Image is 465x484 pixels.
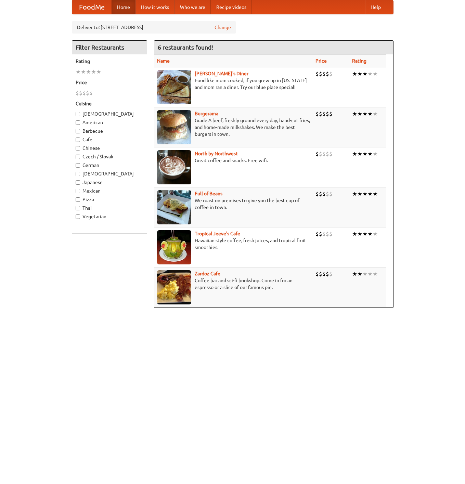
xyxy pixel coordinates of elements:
[322,150,326,158] li: $
[352,230,357,238] li: ★
[76,155,80,159] input: Czech / Slovak
[373,270,378,278] li: ★
[76,120,80,125] input: American
[157,77,310,91] p: Food like mom cooked, if you grew up in [US_STATE] and mom ran a diner. Try our blue plate special!
[315,110,319,118] li: $
[112,0,135,14] a: Home
[76,189,80,193] input: Mexican
[76,145,143,152] label: Chinese
[195,191,222,196] a: Full of Beans
[76,214,80,219] input: Vegetarian
[315,190,319,198] li: $
[76,153,143,160] label: Czech / Slovak
[373,150,378,158] li: ★
[76,89,79,97] li: $
[76,196,143,203] label: Pizza
[81,68,86,76] li: ★
[157,277,310,291] p: Coffee bar and sci-fi bookshop. Come in for an espresso or a slice of our famous pie.
[322,70,326,78] li: $
[91,68,96,76] li: ★
[135,0,175,14] a: How it works
[367,150,373,158] li: ★
[76,170,143,177] label: [DEMOGRAPHIC_DATA]
[72,21,236,34] div: Deliver to: [STREET_ADDRESS]
[76,146,80,151] input: Chinese
[357,150,362,158] li: ★
[76,172,80,176] input: [DEMOGRAPHIC_DATA]
[157,230,191,264] img: jeeves.jpg
[195,111,218,116] a: Burgerama
[326,270,329,278] li: $
[76,100,143,107] h5: Cuisine
[195,231,240,236] a: Tropical Jeeve's Cafe
[72,0,112,14] a: FoodMe
[215,24,231,31] a: Change
[326,190,329,198] li: $
[362,270,367,278] li: ★
[352,150,357,158] li: ★
[362,230,367,238] li: ★
[315,70,319,78] li: $
[79,89,82,97] li: $
[86,68,91,76] li: ★
[357,110,362,118] li: ★
[315,230,319,238] li: $
[76,180,80,185] input: Japanese
[326,230,329,238] li: $
[76,187,143,194] label: Mexican
[322,270,326,278] li: $
[329,150,333,158] li: $
[76,138,80,142] input: Cafe
[326,150,329,158] li: $
[362,190,367,198] li: ★
[195,151,238,156] a: North by Northwest
[195,271,220,276] a: Zardoz Cafe
[352,70,357,78] li: ★
[157,58,170,64] a: Name
[76,197,80,202] input: Pizza
[76,58,143,65] h5: Rating
[319,230,322,238] li: $
[157,70,191,104] img: sallys.jpg
[352,110,357,118] li: ★
[362,150,367,158] li: ★
[362,110,367,118] li: ★
[76,79,143,86] h5: Price
[157,110,191,144] img: burgerama.jpg
[158,44,213,51] ng-pluralize: 6 restaurants found!
[319,270,322,278] li: $
[211,0,252,14] a: Recipe videos
[175,0,211,14] a: Who we are
[326,110,329,118] li: $
[76,119,143,126] label: American
[72,41,147,54] h4: Filter Restaurants
[352,270,357,278] li: ★
[195,71,248,76] a: [PERSON_NAME]'s Diner
[76,162,143,169] label: German
[357,270,362,278] li: ★
[315,58,327,64] a: Price
[367,270,373,278] li: ★
[329,110,333,118] li: $
[373,190,378,198] li: ★
[96,68,101,76] li: ★
[367,190,373,198] li: ★
[367,70,373,78] li: ★
[352,190,357,198] li: ★
[157,157,310,164] p: Great coffee and snacks. Free wifi.
[76,112,80,116] input: [DEMOGRAPHIC_DATA]
[157,237,310,251] p: Hawaiian style coffee, fresh juices, and tropical fruit smoothies.
[322,230,326,238] li: $
[157,117,310,138] p: Grade A beef, freshly ground every day, hand-cut fries, and home-made milkshakes. We make the bes...
[322,110,326,118] li: $
[157,190,191,224] img: beans.jpg
[76,136,143,143] label: Cafe
[76,129,80,133] input: Barbecue
[373,110,378,118] li: ★
[89,89,93,97] li: $
[329,190,333,198] li: $
[76,128,143,134] label: Barbecue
